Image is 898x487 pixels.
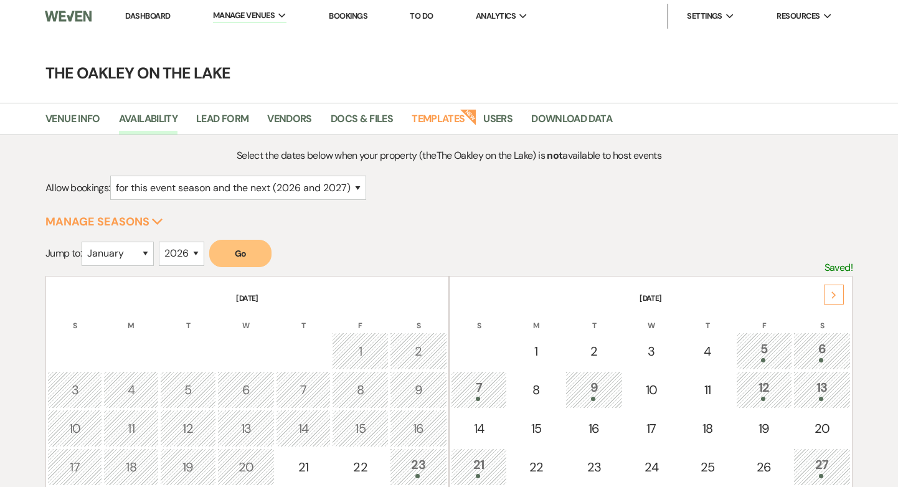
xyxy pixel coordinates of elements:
[800,419,844,438] div: 20
[146,148,752,164] p: Select the dates below when your property (the The Oakley on the Lake ) is available to host events
[397,419,440,438] div: 16
[267,111,312,135] a: Vendors
[110,458,151,476] div: 18
[45,216,163,227] button: Manage Seasons
[283,419,324,438] div: 14
[531,111,612,135] a: Download Data
[167,458,209,476] div: 19
[547,149,562,162] strong: not
[283,458,324,476] div: 21
[451,278,851,304] th: [DATE]
[110,419,151,438] div: 11
[743,419,785,438] div: 19
[687,458,728,476] div: 25
[339,342,381,361] div: 1
[631,419,672,438] div: 17
[451,305,507,331] th: S
[777,10,820,22] span: Resources
[800,339,844,362] div: 6
[217,305,275,331] th: W
[565,305,623,331] th: T
[515,458,557,476] div: 22
[47,278,447,304] th: [DATE]
[483,111,513,135] a: Users
[687,419,728,438] div: 18
[339,458,381,476] div: 22
[687,10,722,22] span: Settings
[680,305,735,331] th: T
[125,11,170,21] a: Dashboard
[209,240,272,267] button: Go
[329,11,367,21] a: Bookings
[390,305,447,331] th: S
[736,305,792,331] th: F
[224,381,268,399] div: 6
[412,111,465,135] a: Templates
[1,62,897,84] h4: The Oakley on the Lake
[572,378,616,401] div: 9
[167,381,209,399] div: 5
[331,111,393,135] a: Docs & Files
[631,381,672,399] div: 10
[624,305,679,331] th: W
[103,305,158,331] th: M
[339,419,381,438] div: 15
[572,342,616,361] div: 2
[160,305,216,331] th: T
[54,458,95,476] div: 17
[397,342,440,361] div: 2
[224,458,268,476] div: 20
[45,247,82,260] span: Jump to:
[631,458,672,476] div: 24
[508,305,564,331] th: M
[825,260,853,276] p: Saved!
[572,419,616,438] div: 16
[397,455,440,478] div: 23
[800,455,844,478] div: 27
[54,381,95,399] div: 3
[54,419,95,438] div: 10
[458,378,500,401] div: 7
[460,108,478,125] strong: New
[276,305,331,331] th: T
[800,378,844,401] div: 13
[476,10,516,22] span: Analytics
[283,381,324,399] div: 7
[213,9,275,22] span: Manage Venues
[515,342,557,361] div: 1
[743,339,785,362] div: 5
[515,381,557,399] div: 8
[572,458,616,476] div: 23
[332,305,388,331] th: F
[339,381,381,399] div: 8
[458,455,500,478] div: 21
[45,3,92,29] img: Weven Logo
[45,181,110,194] span: Allow bookings:
[110,381,151,399] div: 4
[515,419,557,438] div: 15
[631,342,672,361] div: 3
[224,419,268,438] div: 13
[793,305,851,331] th: S
[196,111,248,135] a: Lead Form
[119,111,177,135] a: Availability
[743,458,785,476] div: 26
[410,11,433,21] a: To Do
[397,381,440,399] div: 9
[743,378,785,401] div: 12
[167,419,209,438] div: 12
[47,305,102,331] th: S
[687,381,728,399] div: 11
[45,111,100,135] a: Venue Info
[458,419,500,438] div: 14
[687,342,728,361] div: 4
